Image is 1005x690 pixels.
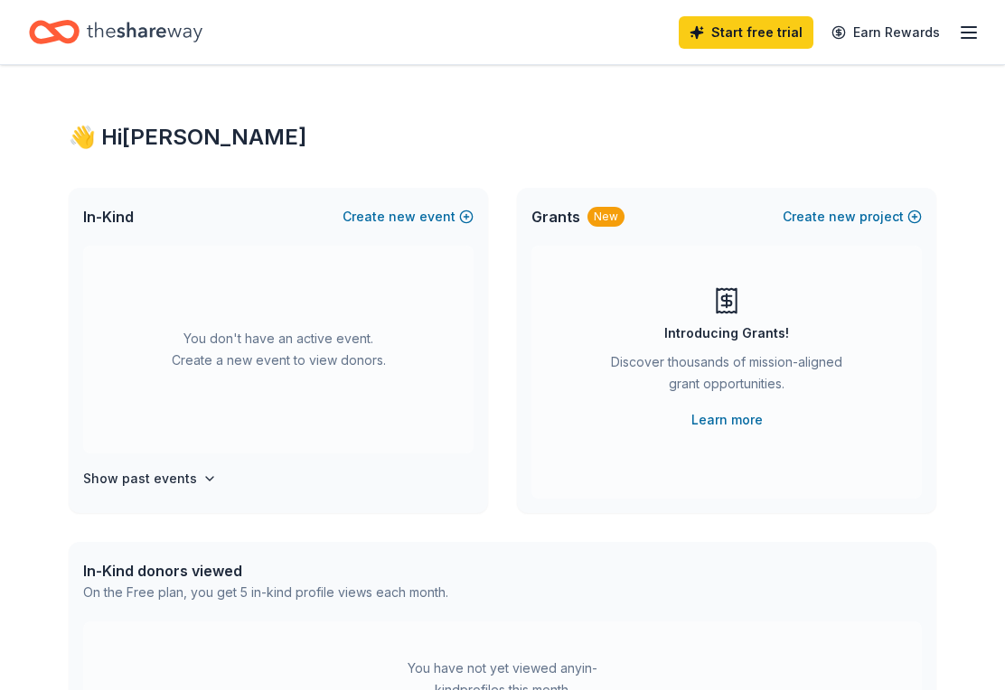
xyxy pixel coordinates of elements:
[531,206,580,228] span: Grants
[587,207,625,227] div: New
[679,16,813,49] a: Start free trial
[343,206,474,228] button: Createnewevent
[83,468,217,490] button: Show past events
[83,468,197,490] h4: Show past events
[29,11,202,53] a: Home
[664,322,789,344] div: Introducing Grants!
[389,206,416,228] span: new
[604,351,850,402] div: Discover thousands of mission-aligned grant opportunities.
[821,16,951,49] a: Earn Rewards
[783,206,922,228] button: Createnewproject
[83,206,134,228] span: In-Kind
[829,206,856,228] span: new
[69,123,936,152] div: 👋 Hi [PERSON_NAME]
[691,409,763,431] a: Learn more
[83,246,474,453] div: You don't have an active event. Create a new event to view donors.
[83,560,448,582] div: In-Kind donors viewed
[83,582,448,603] div: On the Free plan, you get 5 in-kind profile views each month.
